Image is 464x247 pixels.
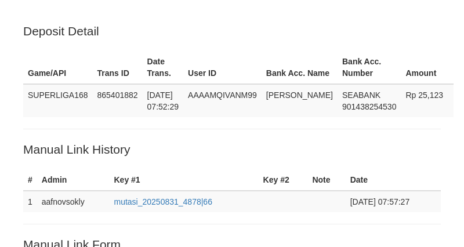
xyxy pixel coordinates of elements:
[37,191,110,212] td: aafnovsokly
[93,84,143,117] td: 865401882
[23,141,441,158] p: Manual Link History
[307,169,345,191] th: Note
[23,191,37,212] td: 1
[23,169,37,191] th: #
[259,169,308,191] th: Key #2
[93,51,143,84] th: Trans ID
[23,84,93,117] td: SUPERLIGA168
[405,90,443,100] span: Rp 25,123
[143,51,184,84] th: Date Trans.
[266,90,333,100] span: [PERSON_NAME]
[23,23,441,39] p: Deposit Detail
[37,169,110,191] th: Admin
[23,51,93,84] th: Game/API
[109,169,258,191] th: Key #1
[346,191,441,212] td: [DATE] 07:57:27
[114,197,212,206] a: mutasi_20250831_4878|66
[188,90,257,100] span: AAAAMQIVANM99
[338,51,401,84] th: Bank Acc. Number
[346,169,441,191] th: Date
[183,51,262,84] th: User ID
[147,90,179,111] span: [DATE] 07:52:29
[342,102,396,111] span: Copy 901438254530 to clipboard
[342,90,380,100] span: SEABANK
[262,51,338,84] th: Bank Acc. Name
[401,51,454,84] th: Amount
